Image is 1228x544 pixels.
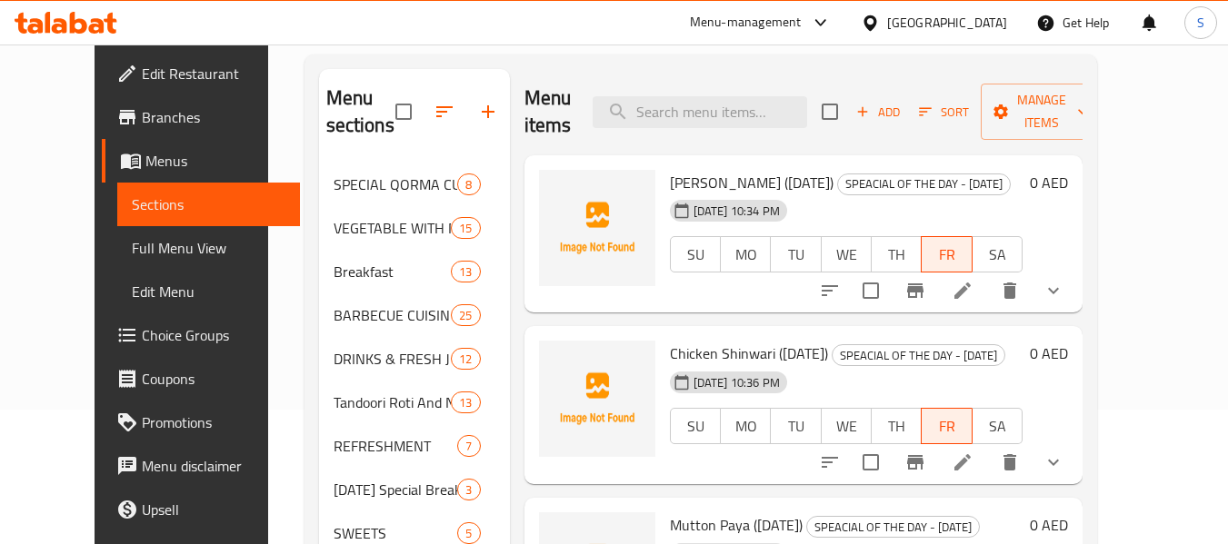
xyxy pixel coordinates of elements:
[838,173,1010,194] span: SPEACIAL OF THE DAY - [DATE]
[686,203,787,220] span: [DATE] 10:34 PM
[981,84,1103,140] button: Manage items
[871,408,922,444] button: TH
[458,176,479,193] span: 8
[319,206,510,250] div: VEGETABLE WITH MEAT15
[670,408,721,444] button: SU
[980,242,1015,268] span: SA
[988,440,1032,484] button: delete
[778,242,814,268] span: TU
[811,93,849,131] span: Select section
[326,84,395,139] h2: Menu sections
[452,263,479,281] span: 13
[132,237,285,259] span: Full Menu View
[980,413,1015,440] span: SA
[952,280,973,302] a: Edit menu item
[102,488,300,531] a: Upsell
[319,468,510,511] div: [DATE] Special Breakfast3
[670,169,834,196] span: [PERSON_NAME] ([DATE])
[334,522,458,544] span: SWEETS
[334,217,452,239] span: VEGETABLE WITH MEAT
[929,242,964,268] span: FR
[1032,440,1075,484] button: show more
[457,522,480,544] div: items
[539,170,655,286] img: Mutton Shinwari (Friday)
[988,269,1032,312] button: delete
[995,89,1088,134] span: Manage items
[728,413,764,440] span: MO
[720,236,771,272] button: MO
[829,413,864,440] span: WE
[458,525,479,542] span: 5
[952,451,973,473] a: Edit menu item
[452,394,479,411] span: 13
[334,304,452,326] span: BARBECUE CUISINE
[102,95,300,139] a: Branches
[524,84,572,139] h2: Menu items
[1043,280,1064,302] svg: Show Choices
[334,261,452,282] span: Breakfast
[972,408,1023,444] button: SA
[1030,170,1068,195] h6: 0 AED
[854,102,903,123] span: Add
[1030,512,1068,538] h6: 0 AED
[142,324,285,346] span: Choice Groups
[852,272,890,310] span: Select to update
[919,102,969,123] span: Sort
[384,93,423,131] span: Select all sections
[852,443,890,481] span: Select to update
[117,270,300,313] a: Edit Menu
[879,413,914,440] span: TH
[102,357,300,401] a: Coupons
[132,193,285,215] span: Sections
[670,340,828,367] span: Chicken Shinwari ([DATE])
[894,440,937,484] button: Branch-specific-item
[728,242,764,268] span: MO
[117,226,300,270] a: Full Menu View
[102,52,300,95] a: Edit Restaurant
[142,499,285,520] span: Upsell
[334,348,452,370] span: DRINKS & FRESH JUICE
[807,517,979,538] span: SPEACIAL OF THE DAY - [DATE]
[832,344,1005,366] div: SPEACIAL OF THE DAY - Friday
[907,98,981,126] span: Sort items
[686,374,787,391] span: [DATE] 10:36 PM
[334,435,458,457] span: REFRESHMENT
[142,455,285,477] span: Menu disclaimer
[849,98,907,126] button: Add
[451,348,480,370] div: items
[334,479,458,500] div: Sunday Special Breakfast
[466,90,510,134] button: Add section
[319,337,510,381] div: DRINKS & FRESH JUICE12
[1197,13,1204,33] span: S
[1030,341,1068,366] h6: 0 AED
[319,424,510,468] div: REFRESHMENT7
[821,408,872,444] button: WE
[929,413,964,440] span: FR
[894,269,937,312] button: Branch-specific-item
[829,242,864,268] span: WE
[879,242,914,268] span: TH
[132,281,285,302] span: Edit Menu
[142,368,285,390] span: Coupons
[808,269,852,312] button: sort-choices
[145,150,285,172] span: Menus
[334,391,452,413] span: Tandoori Roti And Naan
[808,440,852,484] button: sort-choices
[319,163,510,206] div: SPECIAL QORMA CUSINE8
[1032,269,1075,312] button: show more
[837,173,1011,195] div: SPEACIAL OF THE DAY - Friday
[457,173,480,195] div: items
[334,479,458,500] span: [DATE] Special Breakfast
[117,183,300,226] a: Sections
[451,391,480,413] div: items
[821,236,872,272] button: WE
[670,236,721,272] button: SU
[678,242,714,268] span: SU
[319,250,510,293] div: Breakfast13
[678,413,714,440] span: SU
[539,341,655,457] img: Chicken Shinwari (Friday)
[593,96,807,128] input: search
[770,408,821,444] button: TU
